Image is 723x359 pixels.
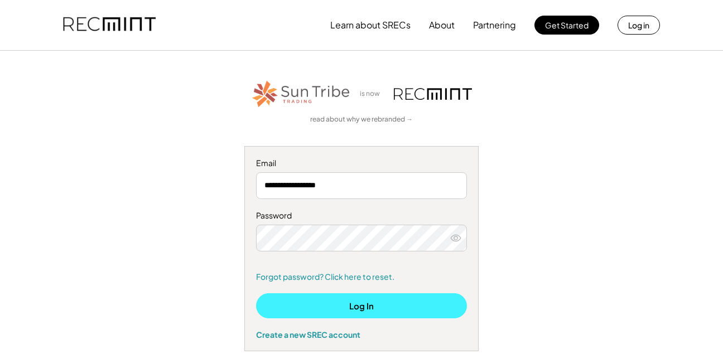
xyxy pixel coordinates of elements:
[429,14,455,36] button: About
[256,293,467,318] button: Log In
[256,158,467,169] div: Email
[256,329,467,339] div: Create a new SREC account
[256,210,467,221] div: Password
[534,16,599,35] button: Get Started
[330,14,411,36] button: Learn about SRECs
[394,88,472,100] img: recmint-logotype%403x.png
[251,79,351,109] img: STT_Horizontal_Logo%2B-%2BColor.png
[63,6,156,44] img: recmint-logotype%403x.png
[256,271,467,283] a: Forgot password? Click here to reset.
[473,14,516,36] button: Partnering
[310,115,413,124] a: read about why we rebranded →
[618,16,660,35] button: Log in
[357,89,388,99] div: is now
